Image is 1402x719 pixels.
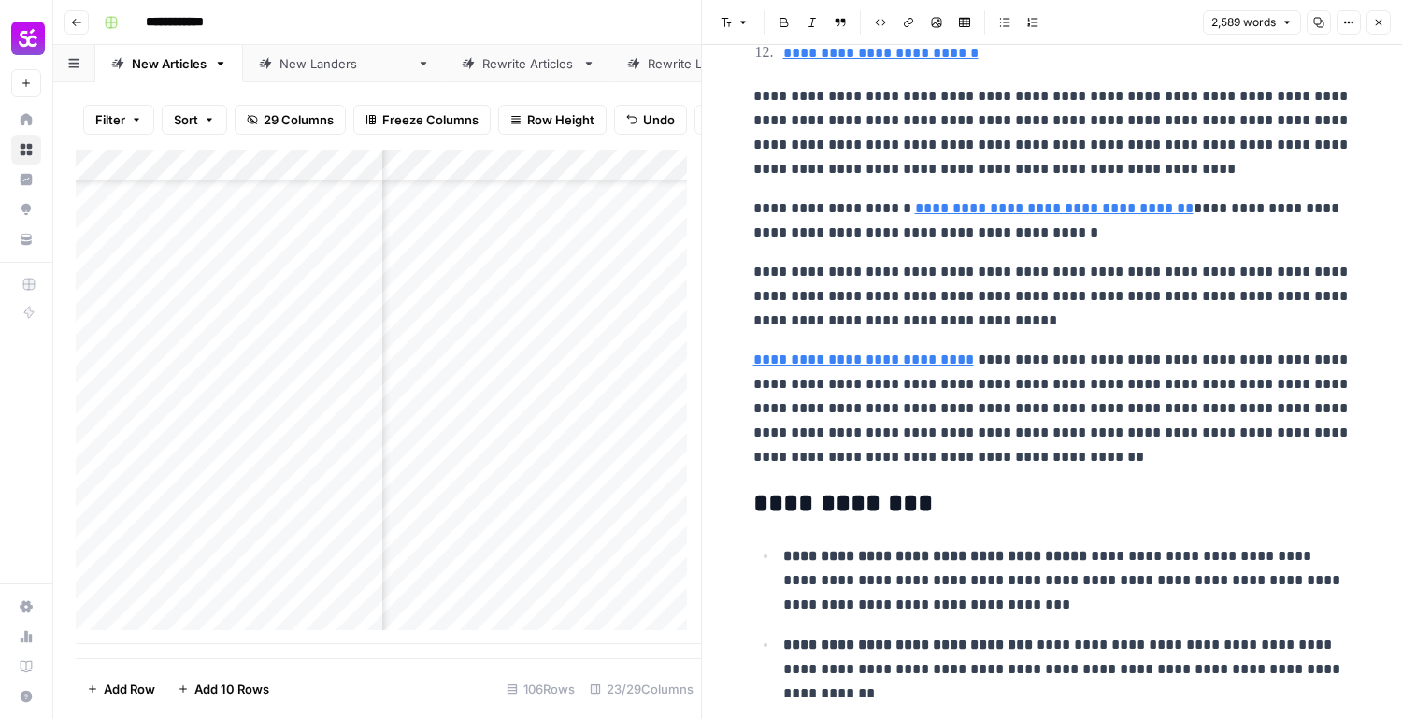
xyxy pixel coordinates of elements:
[527,110,594,129] span: Row Height
[11,224,41,254] a: Your Data
[76,674,166,704] button: Add Row
[499,674,582,704] div: 106 Rows
[582,674,701,704] div: 23/29 Columns
[648,54,795,73] div: Rewrite [PERSON_NAME]
[11,682,41,712] button: Help + Support
[643,110,675,129] span: Undo
[104,680,155,698] span: Add Row
[11,105,41,135] a: Home
[264,110,334,129] span: 29 Columns
[611,45,832,82] a: Rewrite [PERSON_NAME]
[174,110,198,129] span: Sort
[95,110,125,129] span: Filter
[11,15,41,62] button: Workspace: Smartcat
[353,105,491,135] button: Freeze Columns
[166,674,280,704] button: Add 10 Rows
[11,592,41,622] a: Settings
[83,105,154,135] button: Filter
[614,105,687,135] button: Undo
[11,165,41,194] a: Insights
[1203,10,1301,35] button: 2,589 words
[235,105,346,135] button: 29 Columns
[95,45,243,82] a: New Articles
[382,110,479,129] span: Freeze Columns
[243,45,446,82] a: New [PERSON_NAME]
[132,54,207,73] div: New Articles
[11,622,41,652] a: Usage
[11,652,41,682] a: Learning Hub
[11,135,41,165] a: Browse
[194,680,269,698] span: Add 10 Rows
[11,22,45,55] img: Smartcat Logo
[279,54,409,73] div: New [PERSON_NAME]
[482,54,575,73] div: Rewrite Articles
[1211,14,1276,31] span: 2,589 words
[498,105,607,135] button: Row Height
[162,105,227,135] button: Sort
[11,194,41,224] a: Opportunities
[446,45,611,82] a: Rewrite Articles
